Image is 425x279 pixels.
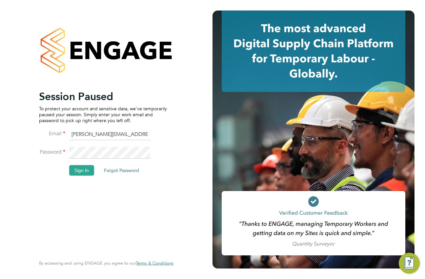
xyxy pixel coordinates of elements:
a: Terms & Conditions [136,261,173,266]
label: Email [39,130,65,137]
span: By accessing and using ENGAGE you agree to our [39,260,173,266]
input: Enter your work email... [69,129,150,140]
p: To protect your account and sensitive data, we've temporarily paused your session. Simply enter y... [39,106,167,124]
label: Password [39,149,65,156]
h2: Session Paused [39,90,167,103]
button: Engage Resource Center [399,253,420,274]
button: Forgot Password [99,165,144,176]
button: Sign In [69,165,94,176]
